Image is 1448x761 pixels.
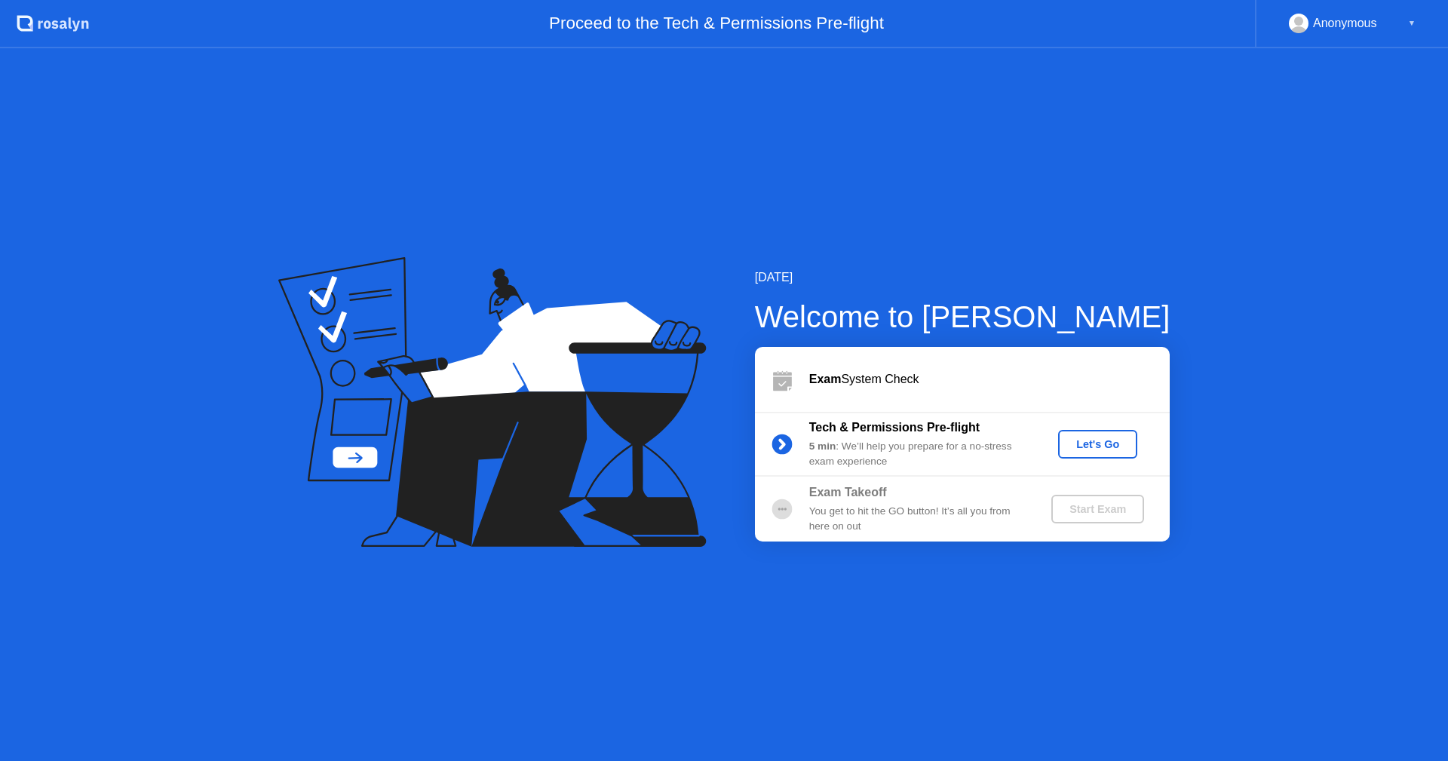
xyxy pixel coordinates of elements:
button: Start Exam [1051,495,1144,523]
div: [DATE] [755,268,1170,287]
div: You get to hit the GO button! It’s all you from here on out [809,504,1026,535]
div: Let's Go [1064,438,1131,450]
div: : We’ll help you prepare for a no-stress exam experience [809,439,1026,470]
div: Welcome to [PERSON_NAME] [755,294,1170,339]
b: Exam Takeoff [809,486,887,499]
button: Let's Go [1058,430,1137,459]
div: Anonymous [1313,14,1377,33]
b: Tech & Permissions Pre-flight [809,421,980,434]
div: System Check [809,370,1170,388]
b: 5 min [809,440,836,452]
div: ▼ [1408,14,1416,33]
div: Start Exam [1057,503,1138,515]
b: Exam [809,373,842,385]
